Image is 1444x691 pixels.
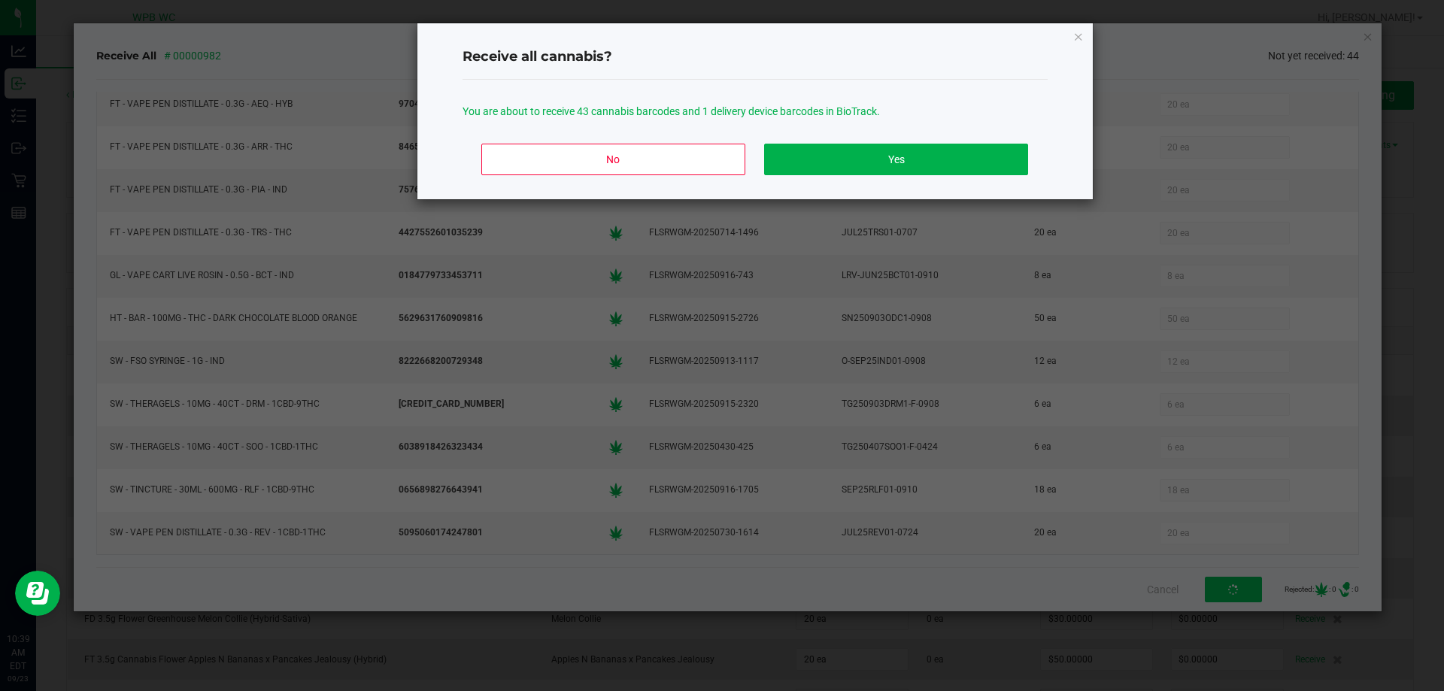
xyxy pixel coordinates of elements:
[481,144,745,175] button: No
[463,104,1048,120] p: You are about to receive 43 cannabis barcodes and 1 delivery device barcodes in BioTrack.
[463,47,1048,67] h4: Receive all cannabis?
[764,144,1027,175] button: Yes
[15,571,60,616] iframe: Resource center
[1073,27,1084,45] button: Close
